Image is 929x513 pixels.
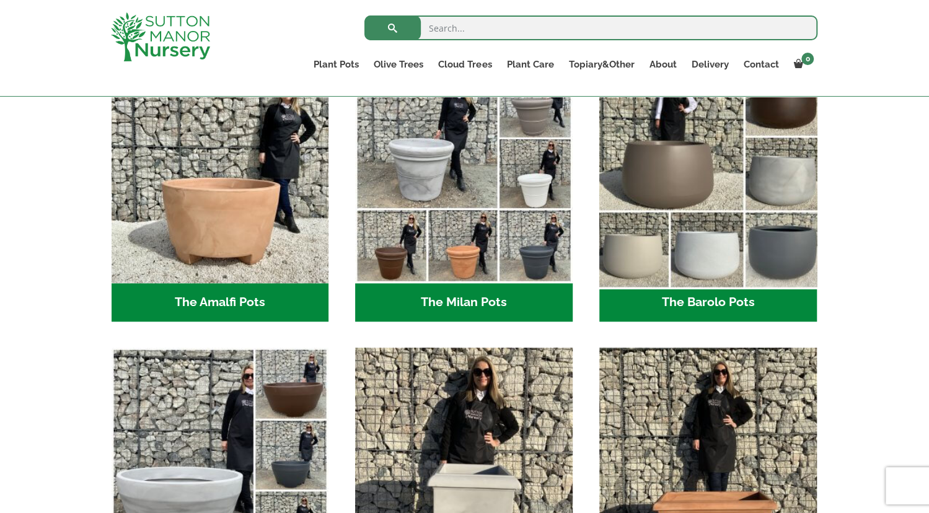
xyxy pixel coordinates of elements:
img: logo [111,12,210,61]
a: Delivery [684,56,736,73]
a: Visit product category The Barolo Pots [599,66,817,322]
a: Contact [736,56,786,73]
a: 0 [786,56,817,73]
h2: The Amalfi Pots [112,283,329,322]
a: Olive Trees [366,56,431,73]
span: 0 [801,53,814,65]
a: Plant Pots [306,56,366,73]
h2: The Barolo Pots [599,283,817,322]
img: The Milan Pots [355,66,573,284]
a: About [641,56,684,73]
a: Topiary&Other [561,56,641,73]
img: The Barolo Pots [594,61,822,289]
a: Plant Care [499,56,561,73]
input: Search... [364,15,817,40]
a: Visit product category The Amalfi Pots [112,66,329,322]
img: The Amalfi Pots [112,66,329,284]
a: Cloud Trees [431,56,499,73]
a: Visit product category The Milan Pots [355,66,573,322]
h2: The Milan Pots [355,283,573,322]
